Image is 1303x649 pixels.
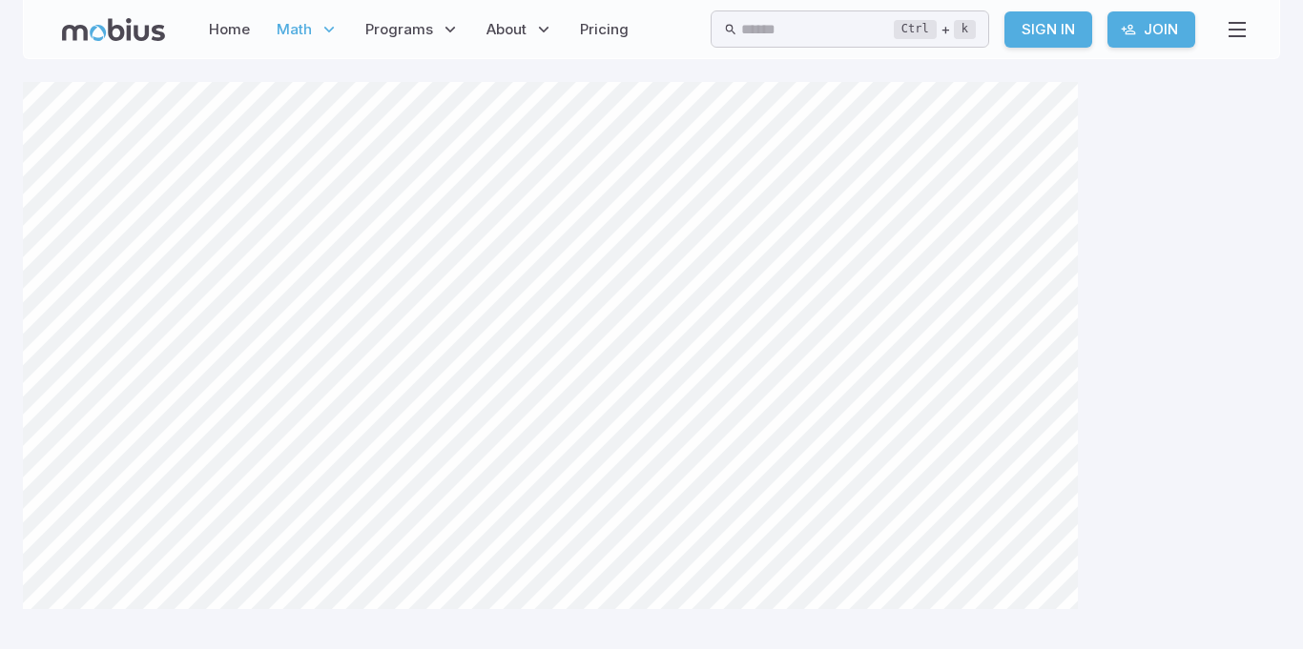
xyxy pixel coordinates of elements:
[1107,11,1195,48] a: Join
[894,18,976,41] div: +
[574,8,634,51] a: Pricing
[894,20,937,39] kbd: Ctrl
[277,19,312,40] span: Math
[203,8,256,51] a: Home
[365,19,433,40] span: Programs
[954,20,976,39] kbd: k
[1004,11,1092,48] a: Sign In
[486,19,527,40] span: About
